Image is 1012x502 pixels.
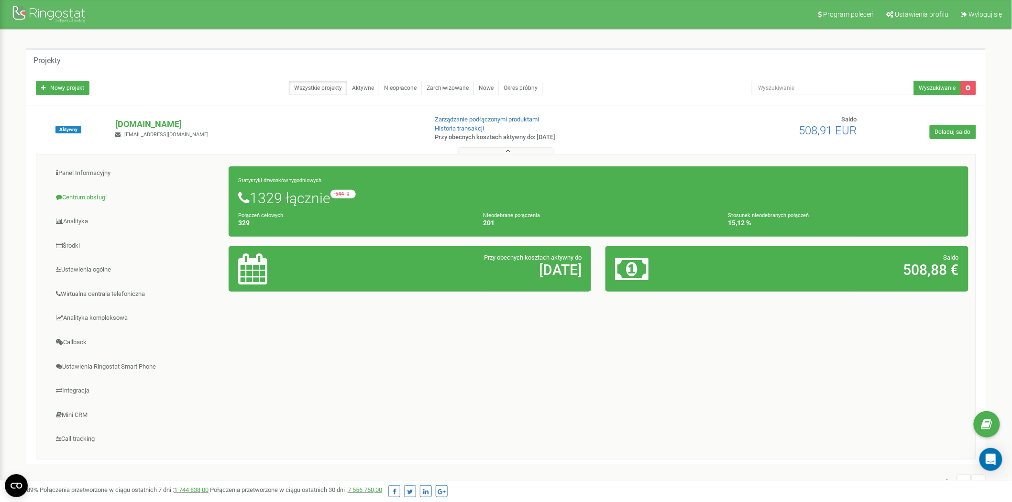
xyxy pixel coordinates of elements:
[44,186,229,209] a: Centrum obsługi
[44,379,229,403] a: Integracja
[44,331,229,354] a: Callback
[929,475,957,489] span: 1 - 1 of 1
[752,81,914,95] input: Wyszukiwanie
[115,118,419,131] p: [DOMAIN_NAME]
[483,212,540,218] small: Nieodebrane połączenia
[842,116,857,123] span: Saldo
[735,262,959,278] h2: 508,88 €
[124,131,209,138] span: [EMAIL_ADDRESS][DOMAIN_NAME]
[238,177,321,184] small: Statystyki dzwonków tygodniowych
[969,11,1002,18] span: Wyloguj się
[44,404,229,427] a: Mini CRM
[914,81,961,95] button: Wyszukiwanie
[728,219,959,227] h4: 15,12 %
[979,448,1002,471] div: Open Intercom Messenger
[379,81,422,95] a: Nieopłacone
[930,125,976,139] a: Doładuj saldo
[824,11,874,18] span: Program poleceń
[174,486,209,493] a: 1 744 838,00
[289,81,347,95] a: Wszystkie projekty
[44,210,229,233] a: Analityka
[944,254,959,261] span: Saldo
[44,162,229,185] a: Panel Informacyjny
[435,116,539,123] a: Zarządzanie podłączonymi produktami
[473,81,499,95] a: Nowe
[44,283,229,306] a: Wirtualna centrala telefoniczna
[44,427,229,451] a: Call tracking
[5,474,28,497] button: Open CMP widget
[55,126,81,133] span: Aktywny
[435,133,660,142] p: Przy obecnych kosztach aktywny do: [DATE]
[895,11,949,18] span: Ustawienia profilu
[44,234,229,258] a: Środki
[210,486,382,493] span: Połączenia przetworzone w ciągu ostatnich 30 dni :
[728,212,809,218] small: Stosunek nieodebranych połączeń
[40,486,209,493] span: Połączenia przetworzone w ciągu ostatnich 7 dni :
[44,258,229,282] a: Ustawienia ogólne
[44,355,229,379] a: Ustawienia Ringostat Smart Phone
[348,486,382,493] a: 7 556 750,00
[330,190,356,198] small: -544
[238,190,959,206] h1: 1329 łącznie
[36,81,89,95] a: Nowy projekt
[347,81,379,95] a: Aktywne
[498,81,543,95] a: Okres próbny
[33,56,61,65] h5: Projekty
[799,124,857,137] span: 508,91 EUR
[238,219,469,227] h4: 329
[435,125,484,132] a: Historia transakcji
[484,254,582,261] span: Przy obecnych kosztach aktywny do
[357,262,582,278] h2: [DATE]
[421,81,474,95] a: Zarchiwizowane
[44,306,229,330] a: Analityka kompleksowa
[929,465,986,499] nav: ...
[238,212,283,218] small: Połączeń celowych
[483,219,714,227] h4: 201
